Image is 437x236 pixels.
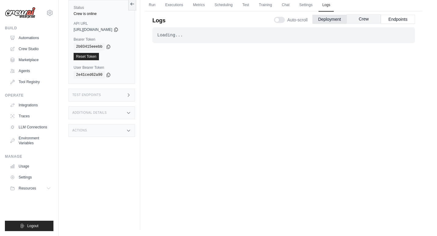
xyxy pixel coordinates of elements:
a: Reset Token [74,53,99,60]
a: Usage [7,161,53,171]
button: Endpoints [381,15,415,24]
h3: Additional Details [72,111,107,115]
a: Traces [7,111,53,121]
code: 2e41ced62a90 [74,71,105,79]
button: Resources [7,183,53,193]
span: Logout [27,223,38,228]
h3: Test Endpoints [72,93,101,97]
h3: Actions [72,129,87,132]
div: Crew is online [74,11,130,16]
code: 2b03415eeebb [74,43,105,50]
button: Deployment [312,15,347,24]
button: Logout [5,221,53,231]
span: Auto-scroll [287,17,308,23]
a: Marketplace [7,55,53,65]
label: API URL [74,21,130,26]
iframe: Chat Widget [406,207,437,236]
p: Logs [152,16,166,25]
button: Crew [347,14,381,24]
label: Status [74,5,130,10]
span: Resources [19,186,36,191]
a: Automations [7,33,53,43]
label: User Bearer Token [74,65,130,70]
label: Bearer Token [74,37,130,42]
img: Logo [5,7,35,19]
a: Agents [7,66,53,76]
a: Integrations [7,100,53,110]
span: [URL][DOMAIN_NAME] [74,27,112,32]
div: Manage [5,154,53,159]
div: Build [5,26,53,31]
a: Settings [7,172,53,182]
a: Tool Registry [7,77,53,87]
a: Environment Variables [7,133,53,148]
div: Operate [5,93,53,98]
a: Crew Studio [7,44,53,54]
a: LLM Connections [7,122,53,132]
div: Loading... [157,32,410,38]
